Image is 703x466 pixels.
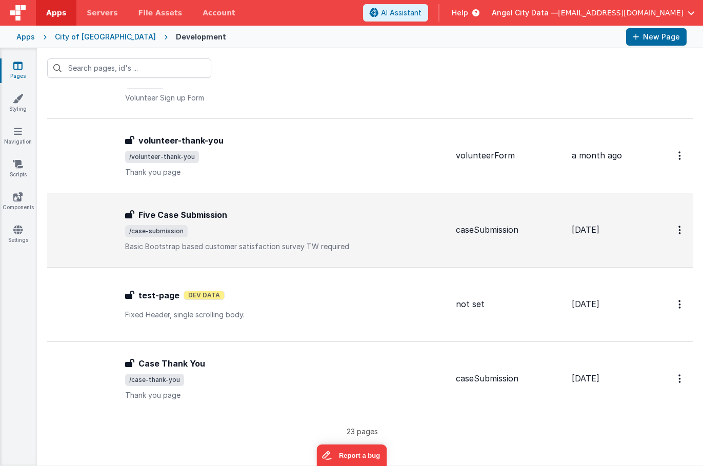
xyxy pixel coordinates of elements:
[572,150,622,160] span: a month ago
[138,289,179,301] h3: test-page
[55,32,156,42] div: City of [GEOGRAPHIC_DATA]
[47,426,677,437] p: 23 pages
[452,8,468,18] span: Help
[492,8,695,18] button: Angel City Data — [EMAIL_ADDRESS][DOMAIN_NAME]
[47,58,211,78] input: Search pages, id's ...
[46,8,66,18] span: Apps
[125,241,448,252] p: Basic Bootstrap based customer satisfaction survey TW required
[125,310,448,320] p: Fixed Header, single scrolling body.
[125,374,184,386] span: /case-thank-you
[87,8,117,18] span: Servers
[125,390,448,400] p: Thank you page
[626,28,687,46] button: New Page
[456,150,564,161] div: volunteerForm
[176,32,226,42] div: Development
[316,444,387,466] iframe: Marker.io feedback button
[184,291,225,300] span: Dev Data
[125,225,188,237] span: /case-submission
[492,8,558,18] span: Angel City Data —
[558,8,684,18] span: [EMAIL_ADDRESS][DOMAIN_NAME]
[138,134,224,147] h3: volunteer-thank-you
[672,368,689,389] button: Options
[572,373,599,383] span: [DATE]
[672,294,689,315] button: Options
[125,167,448,177] p: Thank you page
[456,298,564,310] div: not set
[572,299,599,309] span: [DATE]
[381,8,421,18] span: AI Assistant
[16,32,35,42] div: Apps
[456,373,564,384] div: caseSubmission
[138,8,183,18] span: File Assets
[456,224,564,236] div: caseSubmission
[125,151,199,163] span: /volunteer-thank-you
[672,145,689,166] button: Options
[672,219,689,240] button: Options
[572,225,599,235] span: [DATE]
[125,93,448,103] p: Volunteer Sign up Form
[138,357,205,370] h3: Case Thank You
[363,4,428,22] button: AI Assistant
[138,209,227,221] h3: Five Case Submission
